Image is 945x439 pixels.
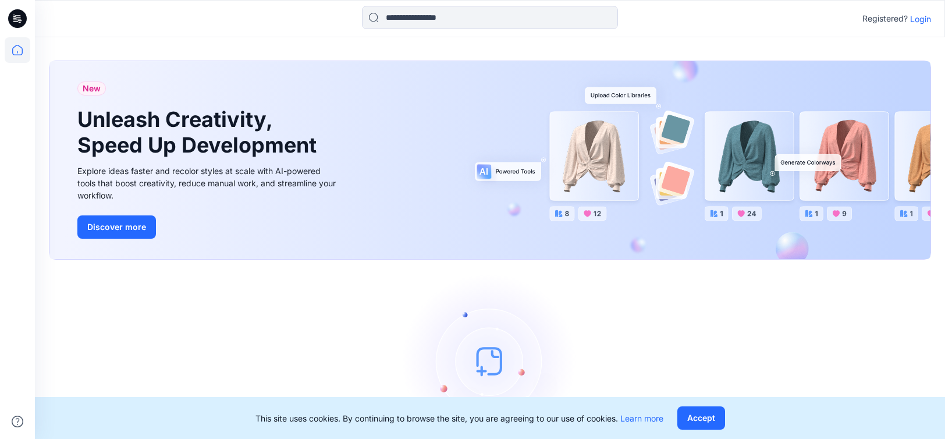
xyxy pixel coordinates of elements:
button: Accept [677,406,725,430]
div: Explore ideas faster and recolor styles at scale with AI-powered tools that boost creativity, red... [77,165,339,201]
p: Registered? [862,12,908,26]
a: Learn more [620,413,663,423]
a: Discover more [77,215,339,239]
p: This site uses cookies. By continuing to browse the site, you are agreeing to our use of cookies. [255,412,663,424]
h1: Unleash Creativity, Speed Up Development [77,107,322,157]
span: New [83,82,101,95]
button: Discover more [77,215,156,239]
p: Login [910,13,931,25]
